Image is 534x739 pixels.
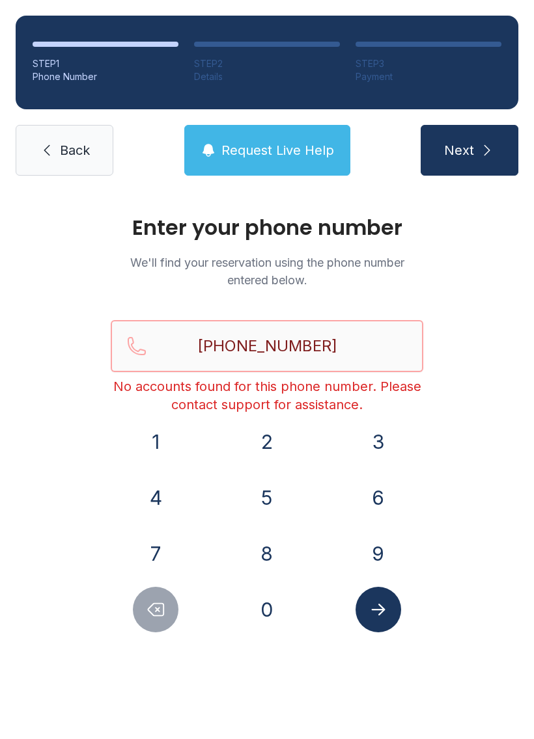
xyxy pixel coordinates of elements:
button: 4 [133,475,178,520]
button: 3 [356,419,401,464]
button: Delete number [133,587,178,632]
div: STEP 3 [356,57,501,70]
button: 9 [356,531,401,576]
span: Next [444,141,474,159]
button: 8 [244,531,290,576]
div: Phone Number [33,70,178,83]
button: 7 [133,531,178,576]
button: 6 [356,475,401,520]
button: 0 [244,587,290,632]
span: Back [60,141,90,159]
p: We'll find your reservation using the phone number entered below. [111,254,423,289]
span: Request Live Help [221,141,334,159]
button: 2 [244,419,290,464]
input: Reservation phone number [111,320,423,372]
div: No accounts found for this phone number. Please contact support for assistance. [111,377,423,414]
div: STEP 2 [194,57,340,70]
button: 1 [133,419,178,464]
div: STEP 1 [33,57,178,70]
button: Submit lookup form [356,587,401,632]
button: 5 [244,475,290,520]
div: Payment [356,70,501,83]
div: Details [194,70,340,83]
h1: Enter your phone number [111,217,423,238]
